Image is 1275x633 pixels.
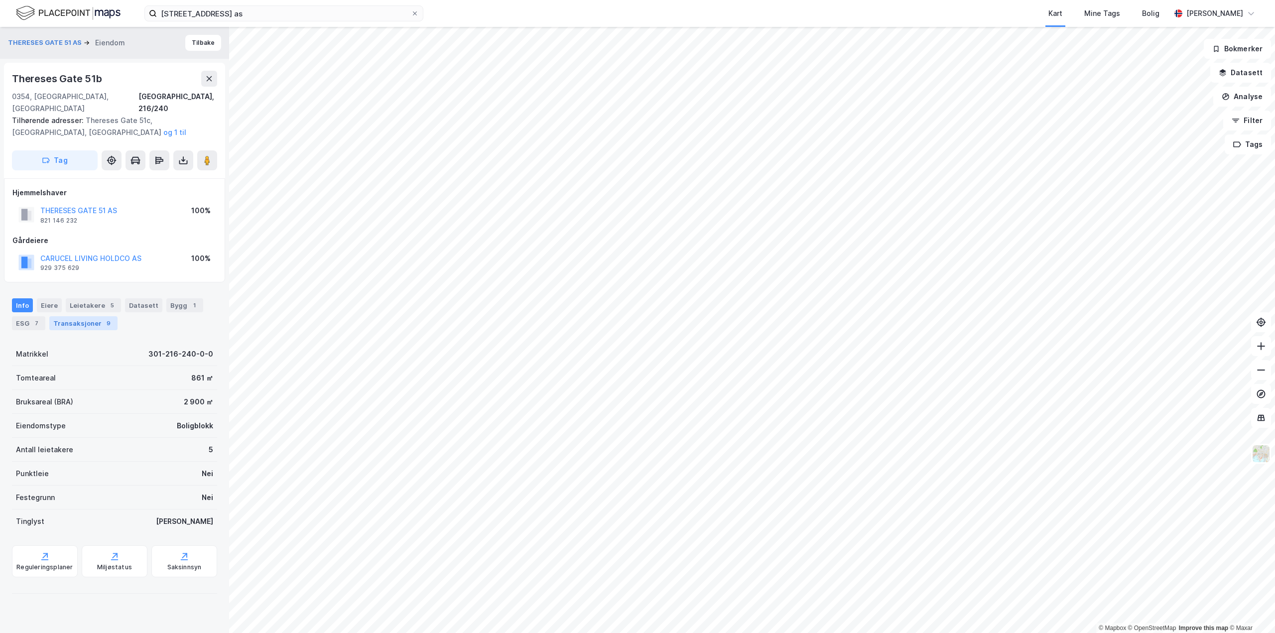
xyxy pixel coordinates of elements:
div: 821 146 232 [40,217,77,225]
div: 2 900 ㎡ [184,396,213,408]
div: Eiere [37,298,62,312]
div: Tomteareal [16,372,56,384]
a: OpenStreetMap [1128,625,1176,632]
div: Antall leietakere [16,444,73,456]
div: Matrikkel [16,348,48,360]
div: Nei [202,468,213,480]
div: Leietakere [66,298,121,312]
button: Tag [12,150,98,170]
button: Datasett [1210,63,1271,83]
div: Bygg [166,298,203,312]
div: [GEOGRAPHIC_DATA], 216/240 [138,91,217,115]
div: 301-216-240-0-0 [148,348,213,360]
img: Z [1252,444,1271,463]
div: Hjemmelshaver [12,187,217,199]
div: Info [12,298,33,312]
img: logo.f888ab2527a4732fd821a326f86c7f29.svg [16,4,121,22]
div: 9 [104,318,114,328]
div: 1 [189,300,199,310]
div: 861 ㎡ [191,372,213,384]
input: Søk på adresse, matrikkel, gårdeiere, leietakere eller personer [157,6,411,21]
div: Datasett [125,298,162,312]
button: Bokmerker [1204,39,1271,59]
div: Festegrunn [16,492,55,504]
div: Thereses Gate 51b [12,71,104,87]
div: Mine Tags [1084,7,1120,19]
button: Analyse [1213,87,1271,107]
div: Punktleie [16,468,49,480]
div: Tinglyst [16,515,44,527]
a: Mapbox [1099,625,1126,632]
div: 0354, [GEOGRAPHIC_DATA], [GEOGRAPHIC_DATA] [12,91,138,115]
div: Eiendomstype [16,420,66,432]
div: Kontrollprogram for chat [1225,585,1275,633]
button: Filter [1223,111,1271,130]
div: 100% [191,205,211,217]
div: 100% [191,253,211,264]
div: 5 [209,444,213,456]
div: [PERSON_NAME] [1186,7,1243,19]
div: Reguleringsplaner [16,563,73,571]
div: ESG [12,316,45,330]
div: [PERSON_NAME] [156,515,213,527]
div: Miljøstatus [97,563,132,571]
iframe: Chat Widget [1225,585,1275,633]
div: Bolig [1142,7,1159,19]
div: Bruksareal (BRA) [16,396,73,408]
button: Tags [1225,134,1271,154]
span: Tilhørende adresser: [12,116,86,125]
button: THERESES GATE 51 AS [8,38,84,48]
div: Kart [1048,7,1062,19]
div: 7 [31,318,41,328]
div: Boligblokk [177,420,213,432]
div: Nei [202,492,213,504]
div: 5 [107,300,117,310]
a: Improve this map [1179,625,1228,632]
div: Transaksjoner [49,316,118,330]
div: Saksinnsyn [167,563,202,571]
button: Tilbake [185,35,221,51]
div: Thereses Gate 51c, [GEOGRAPHIC_DATA], [GEOGRAPHIC_DATA] [12,115,209,138]
div: Eiendom [95,37,125,49]
div: Gårdeiere [12,235,217,247]
div: 929 375 629 [40,264,79,272]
